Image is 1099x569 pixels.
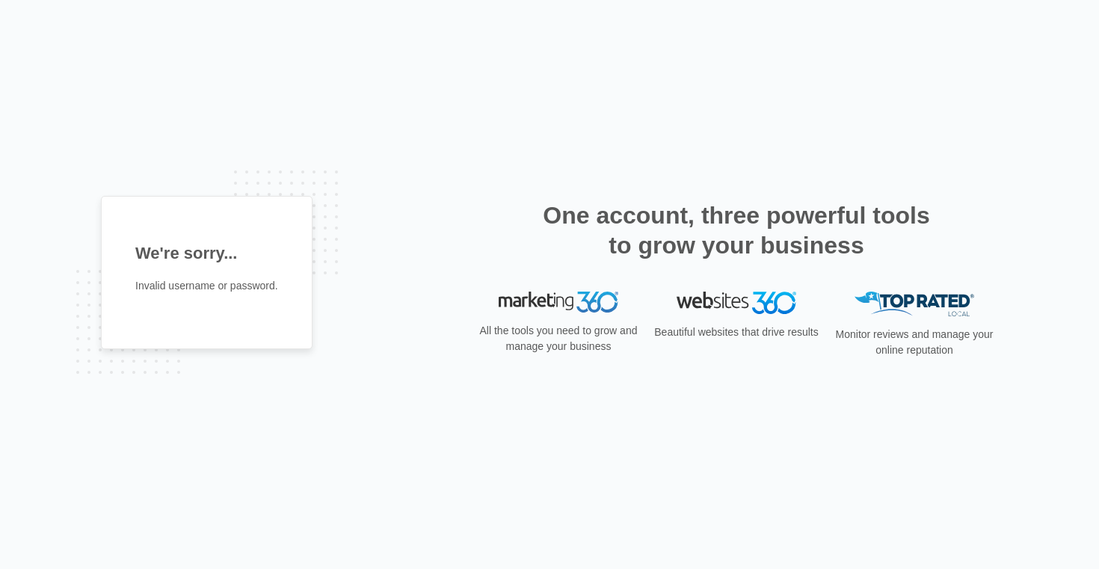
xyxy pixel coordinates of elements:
[653,325,820,340] p: Beautiful websites that drive results
[135,278,278,294] p: Invalid username or password.
[135,241,278,265] h1: We're sorry...
[475,323,642,354] p: All the tools you need to grow and manage your business
[855,292,974,316] img: Top Rated Local
[831,327,998,358] p: Monitor reviews and manage your online reputation
[677,292,796,313] img: Websites 360
[538,200,935,260] h2: One account, three powerful tools to grow your business
[499,292,618,313] img: Marketing 360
